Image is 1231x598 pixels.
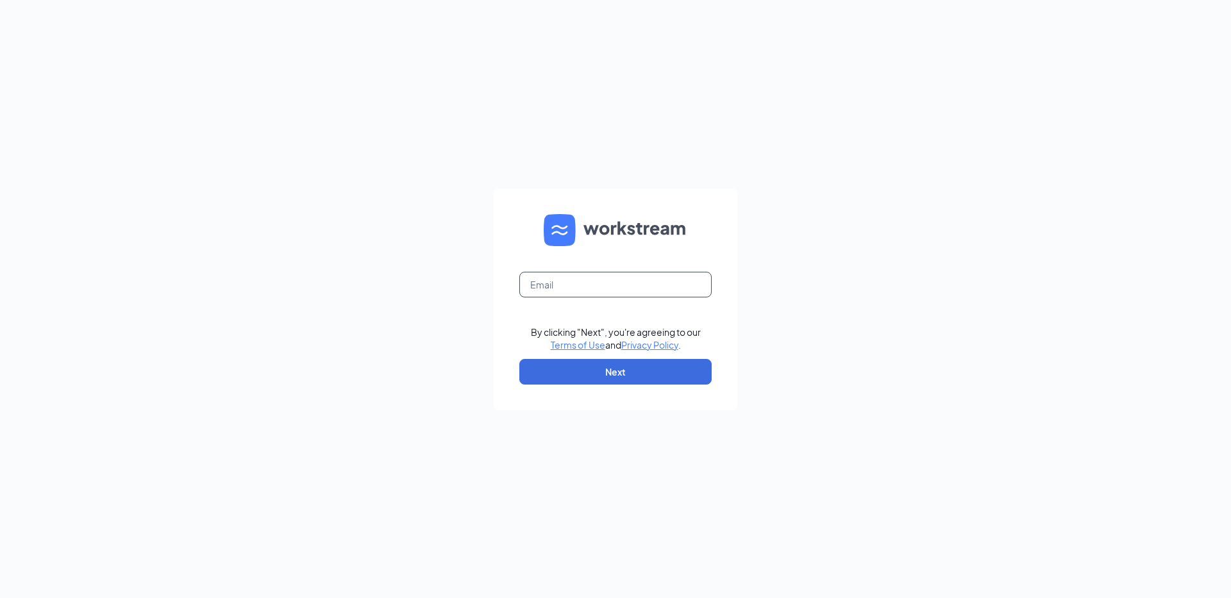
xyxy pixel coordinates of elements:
a: Terms of Use [551,339,605,351]
a: Privacy Policy [621,339,678,351]
button: Next [519,359,712,385]
div: By clicking "Next", you're agreeing to our and . [531,326,701,351]
input: Email [519,272,712,297]
img: WS logo and Workstream text [544,214,687,246]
